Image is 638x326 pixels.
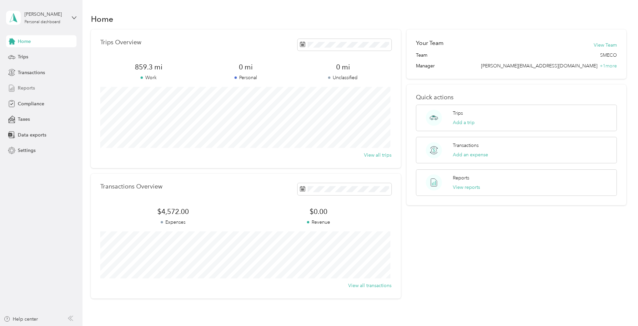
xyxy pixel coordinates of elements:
[24,20,60,24] div: Personal dashboard
[91,15,113,22] h1: Home
[416,62,435,69] span: Manager
[481,63,597,69] span: [PERSON_NAME][EMAIL_ADDRESS][DOMAIN_NAME]
[594,42,617,49] button: View Team
[100,62,197,72] span: 859.3 mi
[246,207,391,216] span: $0.00
[197,74,294,81] p: Personal
[246,219,391,226] p: Revenue
[453,174,469,181] p: Reports
[600,288,638,326] iframe: Everlance-gr Chat Button Frame
[18,131,46,139] span: Data exports
[453,151,488,158] button: Add an expense
[453,110,463,117] p: Trips
[348,282,391,289] button: View all transactions
[18,85,35,92] span: Reports
[18,69,45,76] span: Transactions
[416,39,443,47] h2: Your Team
[18,147,36,154] span: Settings
[295,62,391,72] span: 0 mi
[453,119,475,126] button: Add a trip
[18,116,30,123] span: Taxes
[600,63,617,69] span: + 1 more
[100,74,197,81] p: Work
[197,62,294,72] span: 0 mi
[18,53,28,60] span: Trips
[4,316,38,323] button: Help center
[364,152,391,159] button: View all trips
[453,184,480,191] button: View reports
[18,38,31,45] span: Home
[100,207,246,216] span: $4,572.00
[295,74,391,81] p: Unclassified
[100,183,162,190] p: Transactions Overview
[24,11,66,18] div: [PERSON_NAME]
[18,100,44,107] span: Compliance
[416,94,617,101] p: Quick actions
[100,39,141,46] p: Trips Overview
[100,219,246,226] p: Expenses
[416,52,427,59] span: Team
[453,142,479,149] p: Transactions
[600,52,617,59] span: SMECO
